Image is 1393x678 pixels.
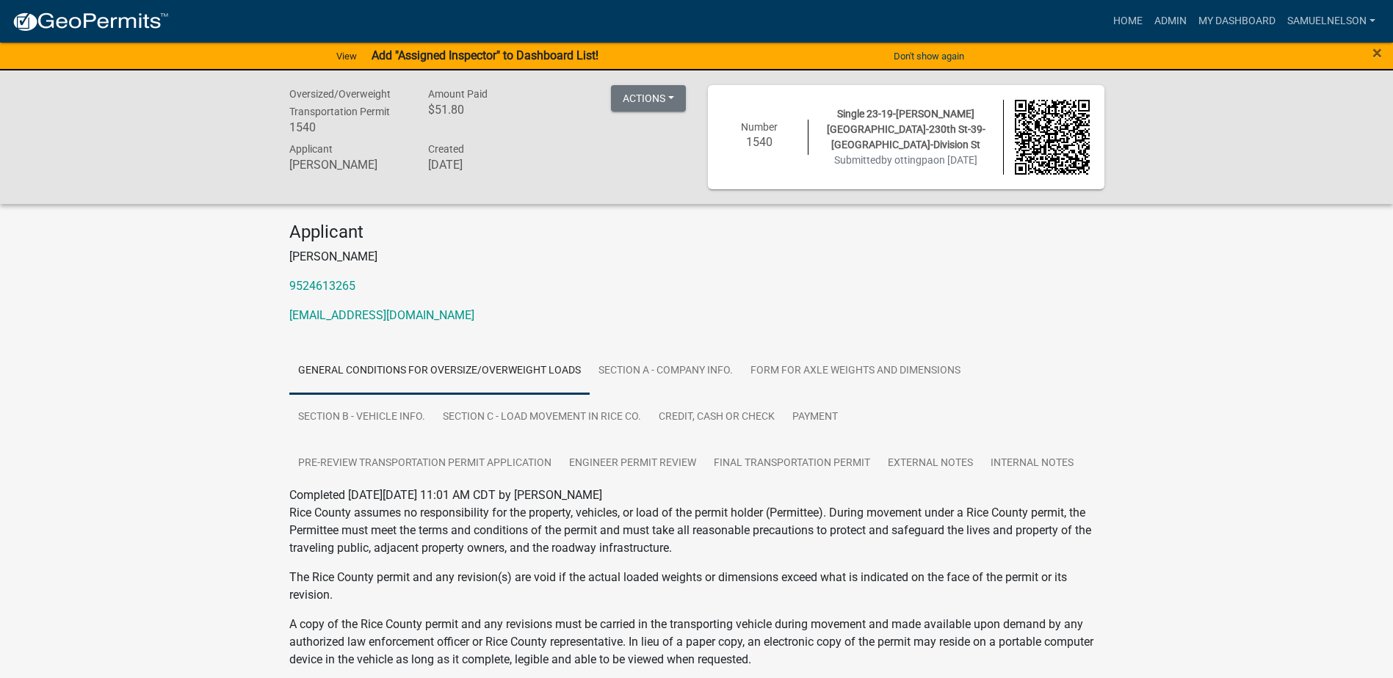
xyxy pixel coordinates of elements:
a: General Conditions for Oversize/Overweight Loads [289,348,590,395]
a: Internal Notes [982,440,1082,487]
h4: Applicant [289,222,1104,243]
span: by ottingpa [881,154,933,166]
span: Number [741,121,778,133]
span: × [1372,43,1382,63]
span: Completed [DATE][DATE] 11:01 AM CDT by [PERSON_NAME] [289,488,602,502]
p: [PERSON_NAME] [289,248,1104,266]
button: Don't show again [888,44,970,68]
a: 9524613265 [289,279,355,293]
h6: [PERSON_NAME] [289,158,407,172]
strong: Add "Assigned Inspector" to Dashboard List! [372,48,598,62]
span: Created [428,143,464,155]
span: Applicant [289,143,333,155]
a: Form for Axle Weights and Dimensions [742,348,969,395]
span: Amount Paid [428,88,488,100]
p: A copy of the Rice County permit and any revisions must be carried in the transporting vehicle du... [289,616,1104,668]
a: Credit, Cash or Check [650,394,784,441]
span: Single 23-19-[PERSON_NAME][GEOGRAPHIC_DATA]-230th St-39-[GEOGRAPHIC_DATA]-Division St [827,108,985,150]
a: Final Transportation Permit [705,440,879,487]
a: Payment [784,394,847,441]
h6: 1540 [723,135,797,149]
span: Submitted on [DATE] [834,154,977,166]
a: External Notes [879,440,982,487]
a: Admin [1148,7,1193,35]
button: Actions [611,85,686,112]
a: Pre-Review Transportation Permit Application [289,440,560,487]
a: Section A - Company Info. [590,348,742,395]
a: View [330,44,363,68]
h6: $51.80 [428,103,546,117]
a: Section B - Vehicle Info. [289,394,434,441]
h6: [DATE] [428,158,546,172]
p: The Rice County permit and any revision(s) are void if the actual loaded weights or dimensions ex... [289,569,1104,604]
p: Rice County assumes no responsibility for the property, vehicles, or load of the permit holder (P... [289,504,1104,557]
a: Engineer Permit Review [560,440,705,487]
button: Close [1372,44,1382,62]
img: QR code [1015,100,1090,175]
a: Home [1107,7,1148,35]
a: My Dashboard [1193,7,1281,35]
a: [EMAIL_ADDRESS][DOMAIN_NAME] [289,308,474,322]
h6: 1540 [289,120,407,134]
span: Oversized/Overweight Transportation Permit [289,88,391,117]
a: samuelnelson [1281,7,1381,35]
a: Section C - Load Movement in Rice Co. [434,394,650,441]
